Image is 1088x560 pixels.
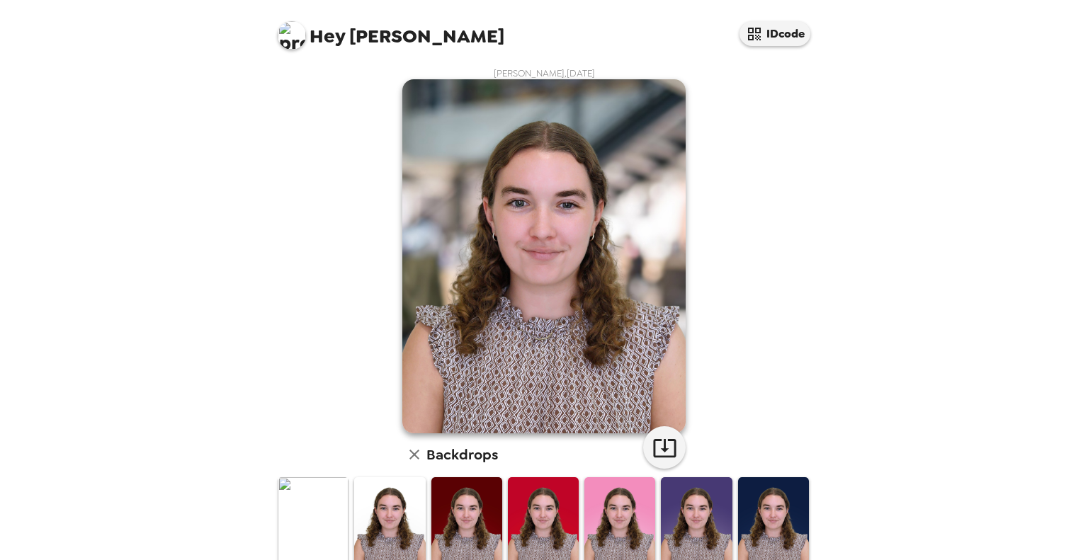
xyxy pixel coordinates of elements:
[739,21,810,46] button: IDcode
[278,14,504,46] span: [PERSON_NAME]
[278,21,306,50] img: profile pic
[402,79,686,433] img: user
[426,443,498,466] h6: Backdrops
[494,67,595,79] span: [PERSON_NAME] , [DATE]
[310,23,345,49] span: Hey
